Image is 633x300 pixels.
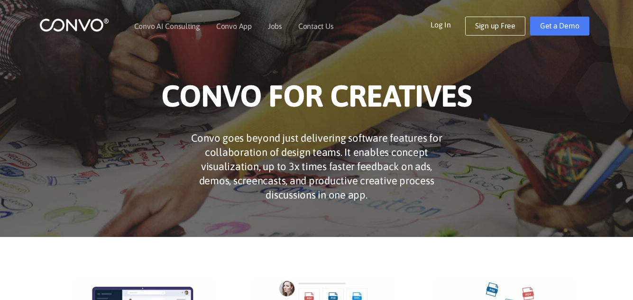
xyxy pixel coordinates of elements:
a: Sign up Free [465,17,525,36]
a: Convo App [216,22,252,30]
a: Contact Us [298,22,334,30]
a: Jobs [268,22,282,30]
p: Convo goes beyond just delivering software features for collaboration of design teams. It enables... [189,131,445,202]
h1: CONVO FOR CREATIVES [54,78,580,121]
a: Convo AI Consulting [134,22,200,30]
a: Get a Demo [530,17,589,36]
a: Log In [431,17,465,32]
img: logo_1.png [39,18,109,32]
